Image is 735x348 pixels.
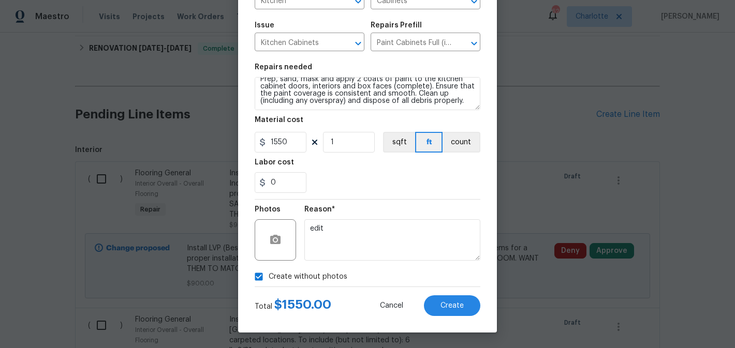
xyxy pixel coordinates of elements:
[255,159,294,166] h5: Labor cost
[424,295,480,316] button: Create
[304,219,480,261] textarea: edit
[371,22,422,29] h5: Repairs Prefill
[440,302,464,310] span: Create
[269,271,347,282] span: Create without photos
[383,132,415,153] button: sqft
[255,77,480,110] textarea: Prep, sand, mask and apply 2 coats of paint to the kitchen cabinet doors, interiors and box faces...
[255,22,274,29] h5: Issue
[304,206,335,213] h5: Reason*
[255,206,281,213] h5: Photos
[255,299,331,312] div: Total
[380,302,403,310] span: Cancel
[255,116,303,124] h5: Material cost
[351,36,365,51] button: Open
[443,132,480,153] button: count
[363,295,420,316] button: Cancel
[415,132,443,153] button: ft
[467,36,481,51] button: Open
[274,298,331,311] span: $ 1550.00
[255,64,312,71] h5: Repairs needed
